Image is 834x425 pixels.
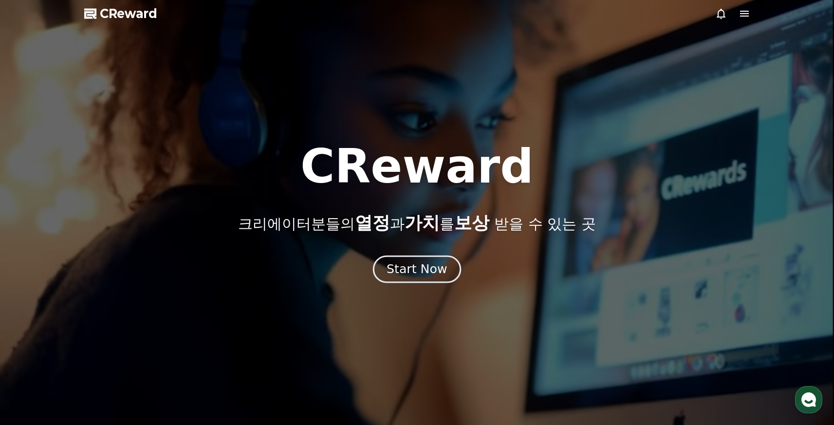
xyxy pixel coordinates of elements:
span: CReward [100,6,157,21]
div: Start Now [387,261,447,277]
span: 설정 [150,323,162,331]
span: 홈 [31,323,37,331]
a: 홈 [3,309,64,333]
button: Start Now [373,255,461,283]
h1: CReward [300,143,534,190]
p: 크리에이터분들의 과 를 받을 수 있는 곳 [238,213,595,233]
a: 대화 [64,309,126,333]
a: CReward [84,6,157,21]
span: 열정 [355,213,390,233]
span: 보상 [454,213,489,233]
a: Start Now [375,266,459,275]
span: 대화 [89,324,101,332]
a: 설정 [126,309,187,333]
span: 가치 [405,213,440,233]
